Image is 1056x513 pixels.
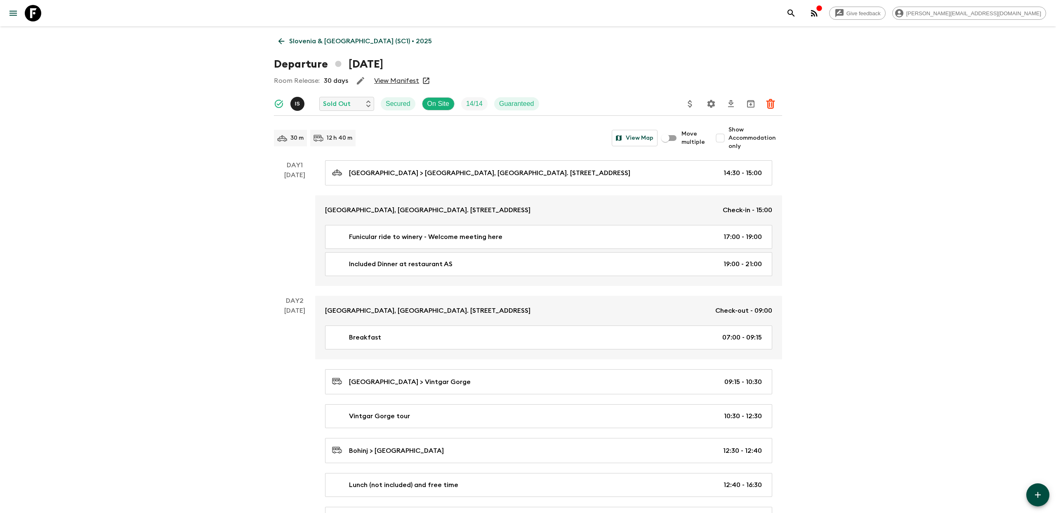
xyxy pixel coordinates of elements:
[290,99,306,106] span: Ivan Stojanović
[5,5,21,21] button: menu
[349,377,471,387] p: [GEOGRAPHIC_DATA] > Vintgar Gorge
[723,205,772,215] p: Check-in - 15:00
[762,96,779,112] button: Delete
[274,76,320,86] p: Room Release:
[325,306,530,316] p: [GEOGRAPHIC_DATA], [GEOGRAPHIC_DATA]. [STREET_ADDRESS]
[349,259,453,269] p: Included Dinner at restaurant AS
[349,411,410,421] p: Vintgar Gorge tour
[349,168,630,178] p: [GEOGRAPHIC_DATA] > [GEOGRAPHIC_DATA], [GEOGRAPHIC_DATA]. [STREET_ADDRESS]
[374,77,419,85] a: View Manifest
[290,134,304,142] p: 30 m
[842,10,885,16] span: Give feedback
[349,446,444,456] p: Bohinj > [GEOGRAPHIC_DATA]
[724,377,762,387] p: 09:15 - 10:30
[612,130,658,146] button: View Map
[274,160,315,170] p: Day 1
[325,160,772,185] a: [GEOGRAPHIC_DATA] > [GEOGRAPHIC_DATA], [GEOGRAPHIC_DATA]. [STREET_ADDRESS]14:30 - 15:00
[327,134,352,142] p: 12 h 40 m
[724,480,762,490] p: 12:40 - 16:30
[290,97,306,111] button: IS
[325,205,530,215] p: [GEOGRAPHIC_DATA], [GEOGRAPHIC_DATA]. [STREET_ADDRESS]
[325,438,772,463] a: Bohinj > [GEOGRAPHIC_DATA]12:30 - 12:40
[427,99,449,109] p: On Site
[325,252,772,276] a: Included Dinner at restaurant AS19:00 - 21:00
[325,369,772,394] a: [GEOGRAPHIC_DATA] > Vintgar Gorge09:15 - 10:30
[461,97,488,110] div: Trip Fill
[829,7,886,20] a: Give feedback
[386,99,410,109] p: Secured
[274,33,436,49] a: Slovenia & [GEOGRAPHIC_DATA] (SC1) • 2025
[723,96,739,112] button: Download CSV
[325,404,772,428] a: Vintgar Gorge tour10:30 - 12:30
[315,195,782,225] a: [GEOGRAPHIC_DATA], [GEOGRAPHIC_DATA]. [STREET_ADDRESS]Check-in - 15:00
[349,333,381,342] p: Breakfast
[724,168,762,178] p: 14:30 - 15:00
[422,97,455,110] div: On Site
[324,76,348,86] p: 30 days
[722,333,762,342] p: 07:00 - 09:15
[349,232,502,242] p: Funicular ride to winery - Welcome meeting here
[723,446,762,456] p: 12:30 - 12:40
[902,10,1046,16] span: [PERSON_NAME][EMAIL_ADDRESS][DOMAIN_NAME]
[274,296,315,306] p: Day 2
[783,5,799,21] button: search adventures
[295,101,300,107] p: I S
[274,56,383,73] h1: Departure [DATE]
[315,296,782,326] a: [GEOGRAPHIC_DATA], [GEOGRAPHIC_DATA]. [STREET_ADDRESS]Check-out - 09:00
[349,480,458,490] p: Lunch (not included) and free time
[728,126,782,150] span: Show Accommodation only
[681,130,705,146] span: Move multiple
[724,259,762,269] p: 19:00 - 21:00
[325,225,772,249] a: Funicular ride to winery - Welcome meeting here17:00 - 19:00
[703,96,719,112] button: Settings
[325,326,772,349] a: Breakfast07:00 - 09:15
[274,99,284,109] svg: Synced Successfully
[499,99,534,109] p: Guaranteed
[289,36,432,46] p: Slovenia & [GEOGRAPHIC_DATA] (SC1) • 2025
[284,170,305,286] div: [DATE]
[742,96,759,112] button: Archive (Completed, Cancelled or Unsynced Departures only)
[325,473,772,497] a: Lunch (not included) and free time12:40 - 16:30
[724,411,762,421] p: 10:30 - 12:30
[381,97,415,110] div: Secured
[715,306,772,316] p: Check-out - 09:00
[724,232,762,242] p: 17:00 - 19:00
[892,7,1046,20] div: [PERSON_NAME][EMAIL_ADDRESS][DOMAIN_NAME]
[323,99,351,109] p: Sold Out
[466,99,483,109] p: 14 / 14
[682,96,698,112] button: Update Price, Early Bird Discount and Costs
